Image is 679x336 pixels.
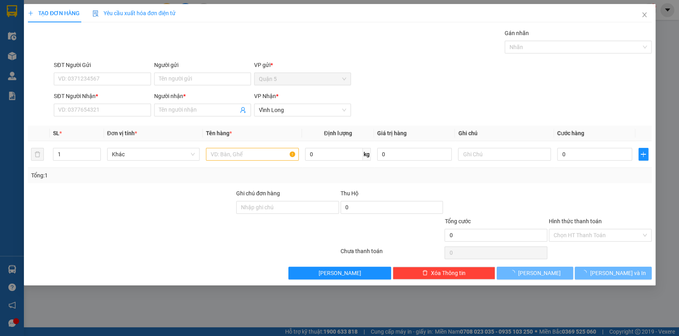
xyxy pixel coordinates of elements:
[422,270,428,276] span: delete
[154,92,250,100] div: Người nhận
[590,269,646,277] span: [PERSON_NAME] và In
[92,10,176,16] span: Yêu cầu xuất hóa đơn điện tử
[509,270,518,275] span: loading
[240,107,246,113] span: user-add
[581,270,590,275] span: loading
[340,190,358,196] span: Thu Hộ
[431,269,466,277] span: Xóa Thông tin
[288,267,391,279] button: [PERSON_NAME]
[254,61,351,69] div: VP gửi
[549,218,602,224] label: Hình thức thanh toán
[575,267,651,279] button: [PERSON_NAME] và In
[318,269,361,277] span: [PERSON_NAME]
[324,130,352,136] span: Định lượng
[236,190,280,196] label: Ghi chú đơn hàng
[254,93,276,99] span: VP Nhận
[363,148,371,161] span: kg
[31,171,262,180] div: Tổng: 1
[28,10,80,16] span: TẠO ĐƠN HÀNG
[638,148,648,161] button: plus
[112,148,195,160] span: Khác
[154,61,250,69] div: Người gửi
[458,148,551,161] input: Ghi Chú
[28,10,33,16] span: plus
[504,30,528,36] label: Gán nhãn
[497,267,573,279] button: [PERSON_NAME]
[92,10,99,17] img: icon
[377,148,452,161] input: 0
[54,92,151,100] div: SĐT Người Nhận
[557,130,584,136] span: Cước hàng
[53,130,59,136] span: SL
[31,148,44,161] button: delete
[455,126,554,141] th: Ghi chú
[638,151,648,157] span: plus
[259,73,346,85] span: Quận 5
[206,130,232,136] span: Tên hàng
[444,218,470,224] span: Tổng cước
[518,269,561,277] span: [PERSON_NAME]
[641,12,647,18] span: close
[259,104,346,116] span: Vĩnh Long
[392,267,495,279] button: deleteXóa Thông tin
[377,130,407,136] span: Giá trị hàng
[206,148,299,161] input: VD: Bàn, Ghế
[54,61,151,69] div: SĐT Người Gửi
[339,247,444,261] div: Chưa thanh toán
[633,4,655,26] button: Close
[107,130,137,136] span: Đơn vị tính
[236,201,339,214] input: Ghi chú đơn hàng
